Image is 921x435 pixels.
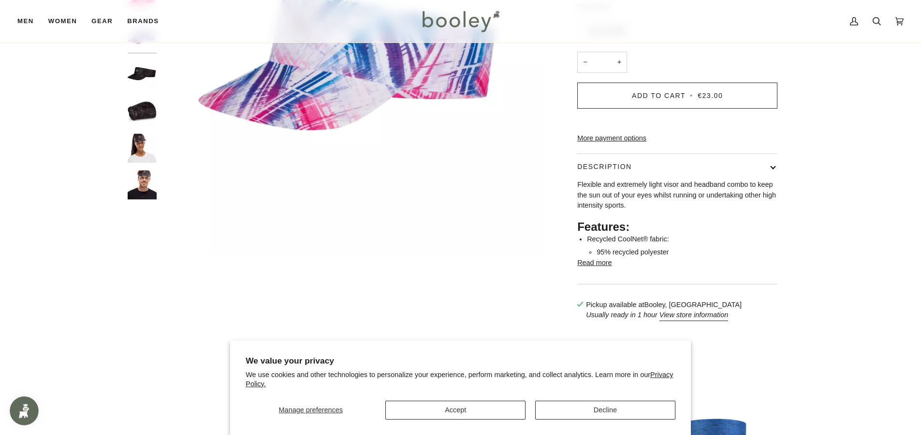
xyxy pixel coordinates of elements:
button: Description [577,154,777,180]
button: Add to Cart • €23.00 [577,83,777,109]
li: Recycled CoolNet® fabric: [587,234,777,245]
button: Decline [535,401,675,420]
p: Flexible and extremely light visor and headband combo to keep the sun out of your eyes whilst run... [577,180,777,211]
span: Brands [127,16,159,26]
span: Add to Cart [632,92,686,99]
span: Women [48,16,77,26]
button: Manage preferences [246,401,376,420]
p: Pickup available at [586,300,742,310]
strong: Booley, [GEOGRAPHIC_DATA] [644,301,742,309]
img: Buff Pack Speed Visor - Booley Galway [128,97,157,126]
h2: We value your privacy [246,356,675,366]
img: Buff Pack Speed Visor - Booley Galway [128,170,157,199]
span: • [688,92,695,99]
li: 95% recycled polyester [597,247,777,258]
button: View store information [659,310,729,321]
h2: Features: [577,220,777,234]
button: + [612,52,627,73]
p: Usually ready in 1 hour [586,310,742,321]
span: Gear [91,16,113,26]
a: More payment options [577,133,777,144]
img: Buff Pack Speed Visor Rush Graphite - Booley Galway [128,59,157,88]
p: We use cookies and other technologies to personalize your experience, perform marketing, and coll... [246,370,675,389]
button: Accept [385,401,526,420]
img: Buff Pack Speed Visor - Booley Galway [128,134,157,163]
span: Men [17,16,34,26]
img: Booley [418,7,503,35]
span: €23.00 [698,92,723,99]
h2: You might also like [128,365,794,385]
a: Privacy Policy. [246,371,673,388]
button: Read more [577,258,612,268]
button: − [577,52,593,73]
span: Manage preferences [279,406,343,414]
input: Quantity [577,52,627,73]
iframe: Button to open loyalty program pop-up [10,396,39,425]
